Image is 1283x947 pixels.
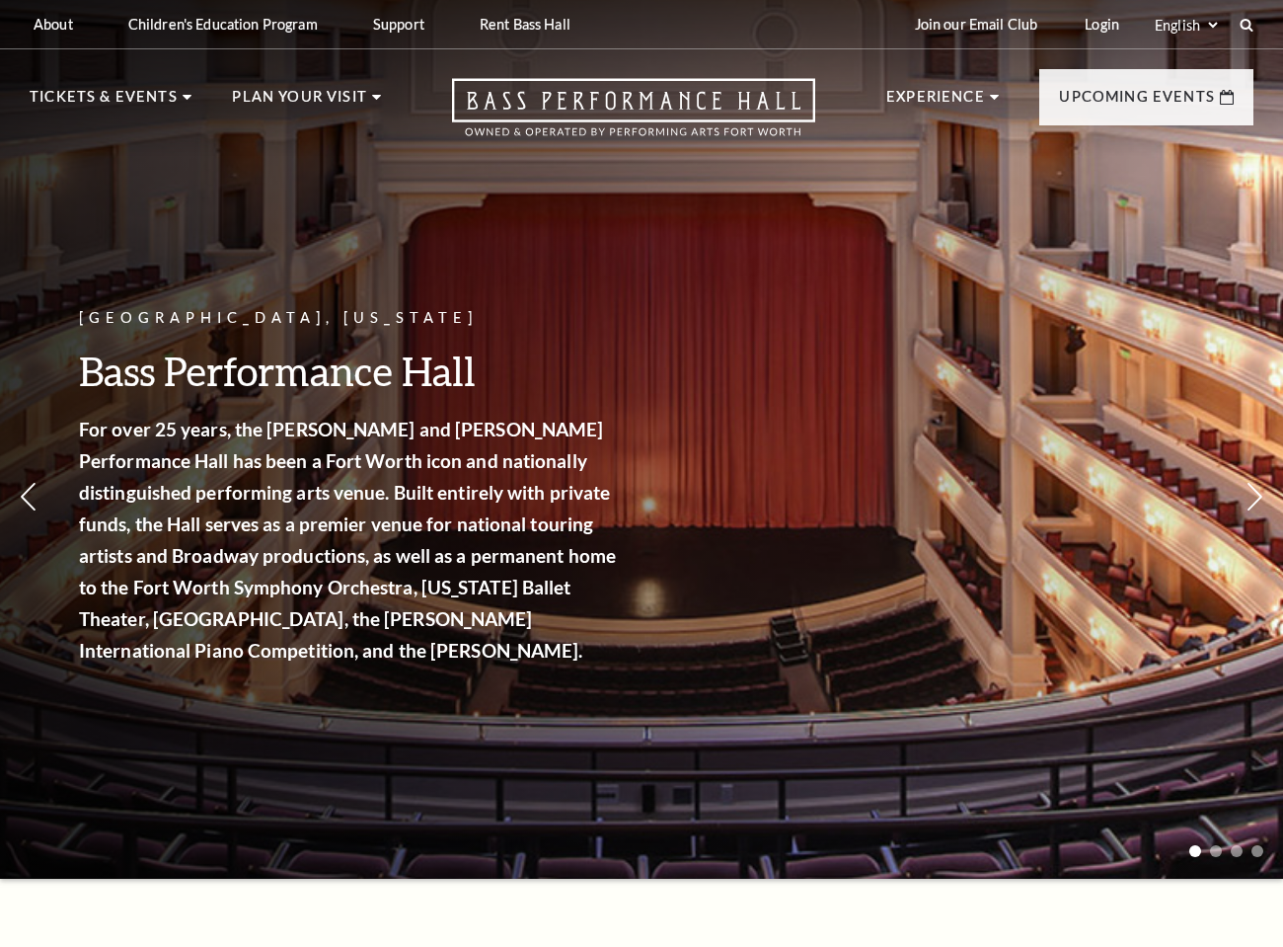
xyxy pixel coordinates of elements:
[128,16,318,33] p: Children's Education Program
[79,306,622,331] p: [GEOGRAPHIC_DATA], [US_STATE]
[79,346,622,396] h3: Bass Performance Hall
[79,418,616,662] strong: For over 25 years, the [PERSON_NAME] and [PERSON_NAME] Performance Hall has been a Fort Worth ico...
[232,85,367,120] p: Plan Your Visit
[886,85,985,120] p: Experience
[1059,85,1215,120] p: Upcoming Events
[480,16,570,33] p: Rent Bass Hall
[373,16,424,33] p: Support
[1151,16,1221,35] select: Select:
[30,85,178,120] p: Tickets & Events
[34,16,73,33] p: About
